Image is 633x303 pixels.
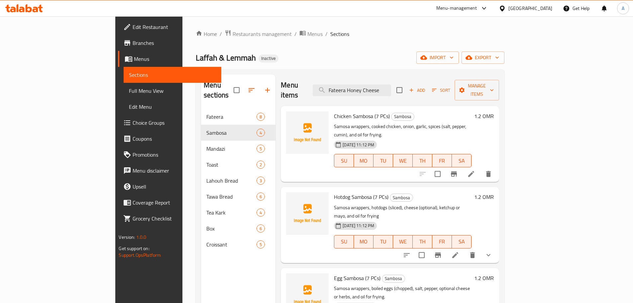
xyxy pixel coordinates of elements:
[430,247,446,263] button: Branch-specific-item
[334,111,390,121] span: Chicken Sambosa (7 PCs)
[196,30,504,38] nav: breadcrumb
[354,235,373,248] button: MO
[259,55,278,63] div: Inactive
[206,209,257,217] span: Tea Kark
[393,154,413,167] button: WE
[286,111,329,154] img: Chicken Sambosa (7 PCs)
[201,205,275,221] div: Tea Kark4
[129,71,216,79] span: Sections
[307,30,323,38] span: Menus
[430,85,452,95] button: Sort
[435,156,449,166] span: FR
[133,183,216,191] span: Upsell
[474,192,494,202] h6: 1.2 OMR
[124,99,221,115] a: Edit Menu
[391,113,414,121] div: Sambosa
[201,106,275,255] nav: Menu sections
[257,162,264,168] span: 2
[436,4,477,12] div: Menu-management
[257,177,265,185] div: items
[467,170,475,178] a: Edit menu item
[206,177,257,185] div: Lahouh Bread
[455,80,499,100] button: Manage items
[133,39,216,47] span: Branches
[299,30,323,38] a: Menus
[201,189,275,205] div: Tawa Bread6
[257,240,265,248] div: items
[133,119,216,127] span: Choice Groups
[373,235,393,248] button: TU
[390,194,413,202] div: Sambosa
[201,173,275,189] div: Lahouh Bread3
[393,235,413,248] button: WE
[225,30,292,38] a: Restaurants management
[465,247,480,263] button: delete
[133,199,216,207] span: Coverage Report
[119,244,149,253] span: Get support on:
[422,54,454,62] span: import
[133,151,216,159] span: Promotions
[206,161,257,169] span: Toast
[118,179,221,195] a: Upsell
[294,30,297,38] li: /
[257,113,265,121] div: items
[257,193,265,201] div: items
[357,156,371,166] span: MO
[124,83,221,99] a: Full Menu View
[376,237,390,246] span: TU
[382,275,405,282] span: Sambosa
[415,237,430,246] span: TH
[118,51,221,67] a: Menus
[201,125,275,141] div: Sambosa4
[391,113,414,120] span: Sambosa
[129,103,216,111] span: Edit Menu
[390,194,413,202] span: Sambosa
[257,178,264,184] span: 3
[206,145,257,153] span: Mandazi
[474,111,494,121] h6: 1.2 OMR
[136,233,147,241] span: 1.0.0
[206,240,257,248] span: Croissant
[357,237,371,246] span: MO
[118,195,221,211] a: Coverage Report
[201,141,275,157] div: Mandazi5
[133,167,216,175] span: Menu disclaimer
[257,129,265,137] div: items
[432,235,452,248] button: FR
[462,52,504,64] button: export
[373,154,393,167] button: TU
[330,30,349,38] span: Sections
[257,210,264,216] span: 4
[133,215,216,223] span: Grocery Checklist
[428,85,455,95] span: Sort items
[455,156,469,166] span: SA
[129,87,216,95] span: Full Menu View
[257,226,264,232] span: 6
[334,273,380,283] span: Egg Sambosa (7 PCs)
[354,154,373,167] button: MO
[399,247,415,263] button: sort-choices
[201,236,275,252] div: Croissant5
[340,142,377,148] span: [DATE] 11:12 PM
[467,54,499,62] span: export
[119,233,135,241] span: Version:
[334,284,471,301] p: Samosa wrappers, boiled eggs (chopped), salt, pepper, optional cheese or herbs, and oil for frying.
[206,225,257,232] div: Box
[451,251,459,259] a: Edit menu item
[260,82,275,98] button: Add section
[382,275,405,283] div: Sambosa
[431,167,445,181] span: Select to update
[455,237,469,246] span: SA
[206,129,257,137] span: Sambosa
[396,237,410,246] span: WE
[118,35,221,51] a: Branches
[334,154,354,167] button: SU
[257,161,265,169] div: items
[124,67,221,83] a: Sections
[233,30,292,38] span: Restaurants management
[201,221,275,236] div: Box6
